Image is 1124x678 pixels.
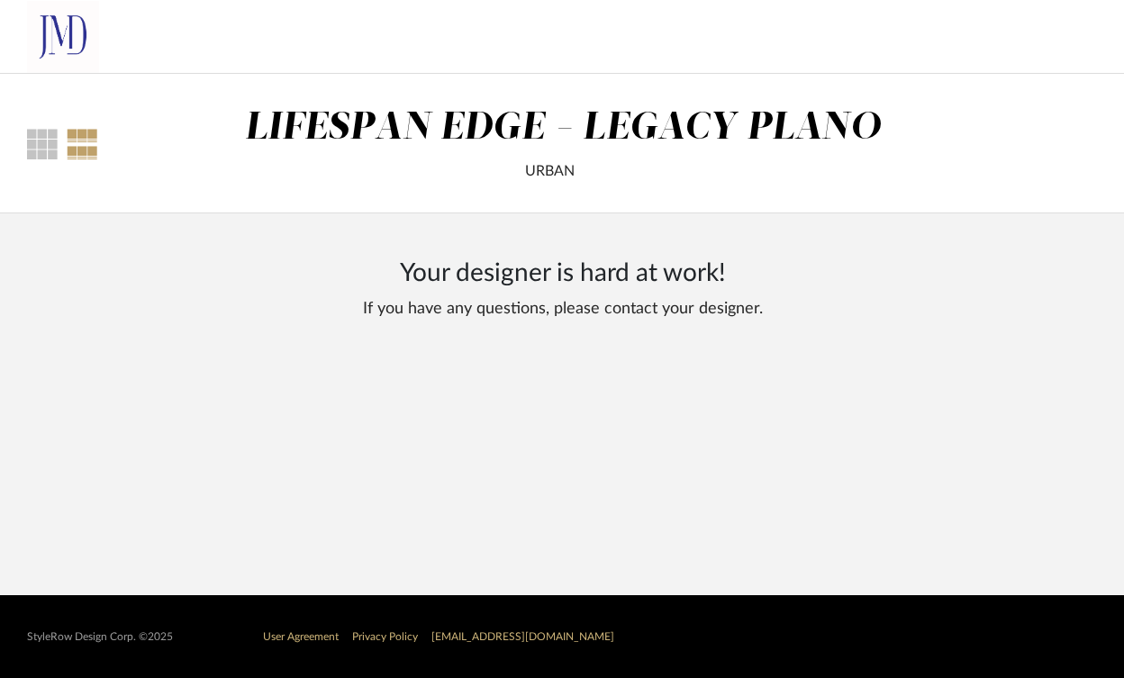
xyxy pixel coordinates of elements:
a: User Agreement [263,631,339,642]
h3: Your designer is hard at work! [400,258,726,289]
div: StyleRow Design Corp. ©2025 [27,630,173,644]
a: [EMAIL_ADDRESS][DOMAIN_NAME] [431,631,614,642]
div: If you have any questions, please contact your designer. [363,296,763,321]
a: Privacy Policy [352,631,418,642]
div: LIFESPAN EDGE - LEGACY PLANO [245,109,881,147]
div: URBAN [210,160,890,182]
img: b6e93ddb-3093-428f-831c-65e5a4f8d4fb.png [27,1,99,73]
